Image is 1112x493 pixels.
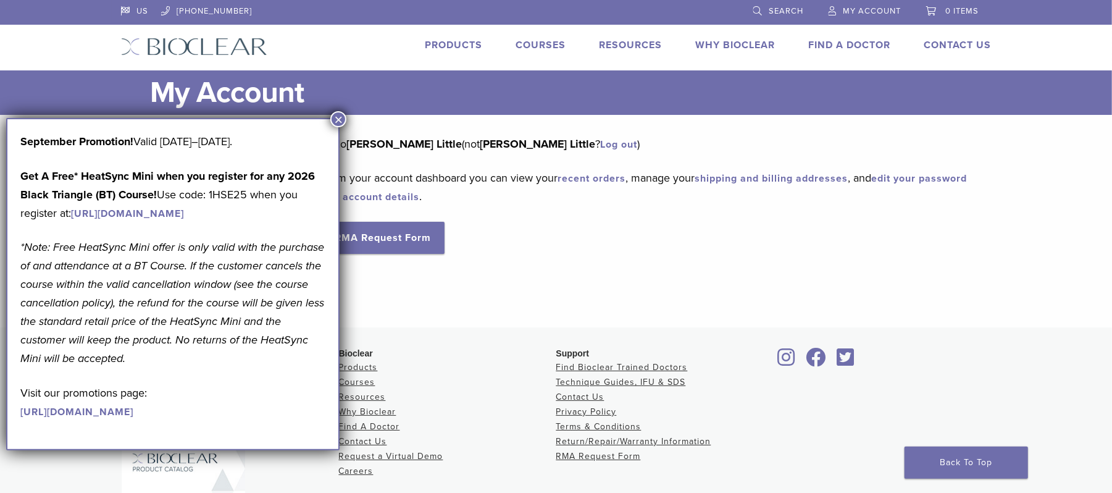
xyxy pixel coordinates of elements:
[556,407,617,417] a: Privacy Policy
[480,137,595,151] strong: [PERSON_NAME] Little
[425,39,483,51] a: Products
[833,355,859,368] a: Bioclear
[321,135,972,153] p: Hello (not ? )
[600,39,663,51] a: Resources
[696,39,775,51] a: Why Bioclear
[339,421,400,432] a: Find A Doctor
[339,466,374,476] a: Careers
[339,392,386,402] a: Resources
[556,421,642,432] a: Terms & Conditions
[774,355,800,368] a: Bioclear
[339,348,373,358] span: Bioclear
[556,362,688,373] a: Find Bioclear Trained Doctors
[558,172,625,185] a: recent orders
[20,167,325,222] p: Use code: 1HSE25 when you register at:
[600,138,637,151] a: Log out
[556,377,686,387] a: Technique Guides, IFU & SDS
[556,392,604,402] a: Contact Us
[346,137,462,151] strong: [PERSON_NAME] Little
[20,240,324,365] em: *Note: Free HeatSync Mini offer is only valid with the purchase of and attendance at a BT Course....
[339,436,387,447] a: Contact Us
[946,6,979,16] span: 0 items
[843,6,901,16] span: My Account
[556,436,711,447] a: Return/Repair/Warranty Information
[321,169,972,206] p: From your account dashboard you can view your , manage your , and .
[516,39,566,51] a: Courses
[695,172,848,185] a: shipping and billing addresses
[71,208,184,220] a: [URL][DOMAIN_NAME]
[802,355,830,368] a: Bioclear
[339,377,375,387] a: Courses
[905,447,1028,479] a: Back To Top
[809,39,891,51] a: Find A Doctor
[151,70,992,115] h1: My Account
[20,406,133,418] a: [URL][DOMAIN_NAME]
[321,222,445,254] a: RMA Request Form
[339,451,443,461] a: Request a Virtual Demo
[339,407,396,417] a: Why Bioclear
[556,348,590,358] span: Support
[20,135,133,148] b: September Promotion!
[339,362,378,373] a: Products
[330,111,346,127] button: Close
[556,451,641,461] a: RMA Request Form
[924,39,992,51] a: Contact Us
[20,384,325,421] p: Visit our promotions page:
[769,6,804,16] span: Search
[20,169,315,201] strong: Get A Free* HeatSync Mini when you register for any 2026 Black Triangle (BT) Course!
[20,132,325,151] p: Valid [DATE]–[DATE].
[121,38,267,56] img: Bioclear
